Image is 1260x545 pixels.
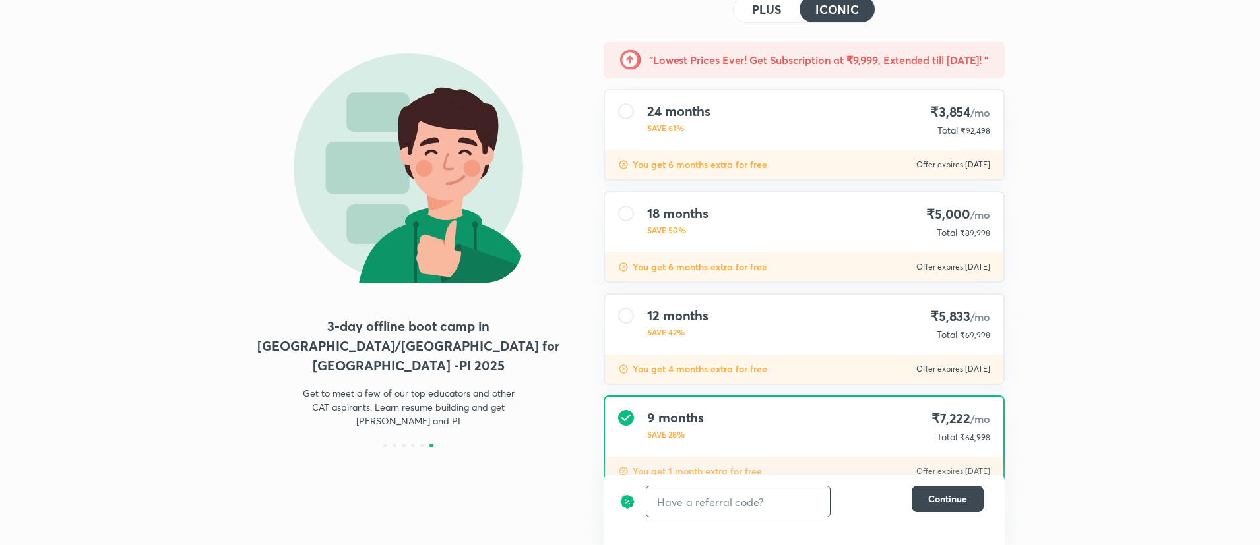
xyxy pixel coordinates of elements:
[647,122,710,134] p: SAVE 61%
[960,432,990,442] span: ₹64,998
[618,466,629,476] img: discount
[647,206,709,221] h4: 18 months
[647,103,710,119] h4: 24 months
[931,410,990,428] h4: ₹7,222
[916,262,990,272] p: Offer expires [DATE]
[619,486,635,517] img: discount
[928,492,967,505] span: Continue
[633,158,767,171] p: You get 6 months extra for free
[970,412,990,426] span: /mo
[970,310,990,324] span: /mo
[916,159,990,170] p: Offer expires [DATE]
[618,159,629,170] img: discount
[647,308,709,324] h4: 12 months
[633,260,767,273] p: You get 6 months extra for free
[961,126,990,136] span: ₹92,498
[960,228,990,238] span: ₹89,998
[912,486,984,512] button: Continue
[647,326,709,338] p: SAVE 42%
[647,410,704,426] h4: 9 months
[618,364,629,374] img: discount
[937,124,958,137] p: Total
[255,316,561,376] h4: 3-day offline boot camp in [GEOGRAPHIC_DATA]/[GEOGRAPHIC_DATA] for [GEOGRAPHIC_DATA] -PI 2025
[647,224,709,236] p: SAVE 50%
[930,103,990,121] h4: ₹3,854
[970,208,990,221] span: /mo
[815,3,859,15] h4: ICONIC
[930,308,990,326] h4: ₹5,833
[649,52,988,68] h5: "Lowest Prices Ever! Get Subscription at ₹9,999, Extended till [DATE]! "
[633,465,762,478] p: You get 1 month extra for free
[752,3,781,15] h4: PLUS
[926,206,990,223] h4: ₹5,000
[633,362,767,376] p: You get 4 months extra for free
[937,430,957,444] p: Total
[618,262,629,272] img: discount
[937,328,957,341] p: Total
[916,466,990,476] p: Offer expires [DATE]
[646,486,830,517] input: Have a referral code?
[970,105,990,119] span: /mo
[255,53,561,283] img: educator_47ed9cb644.svg
[647,428,704,440] p: SAVE 28%
[960,330,990,340] span: ₹69,998
[916,364,990,374] p: Offer expires [DATE]
[294,386,523,428] p: Get to meet a few of our top educators and other CAT aspirants. Learn resume building and get [PE...
[620,49,641,71] img: -
[937,226,957,239] p: Total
